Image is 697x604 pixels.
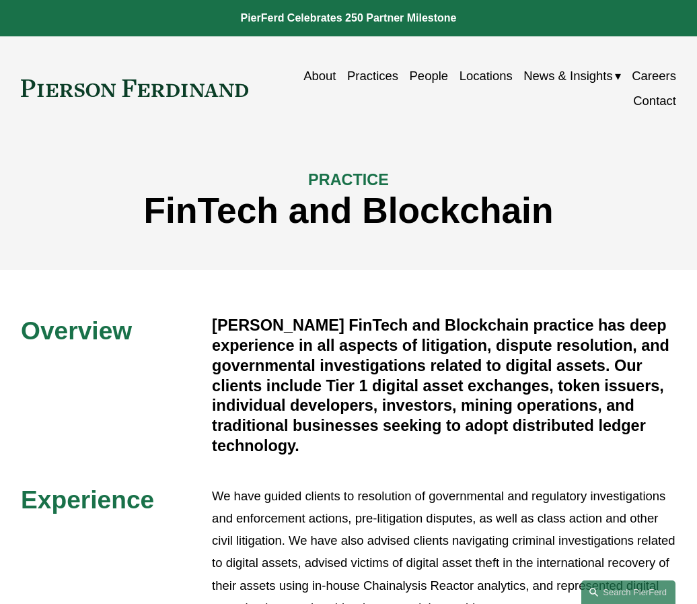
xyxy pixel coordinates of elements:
[632,63,676,88] a: Careers
[460,63,513,88] a: Locations
[303,63,336,88] a: About
[21,316,132,345] span: Overview
[410,63,449,88] a: People
[633,88,676,113] a: Contact
[212,316,676,456] h4: [PERSON_NAME] FinTech and Blockchain practice has deep experience in all aspects of litigation, d...
[21,485,154,514] span: Experience
[581,580,675,604] a: Search this site
[21,191,676,232] h1: FinTech and Blockchain
[523,65,612,87] span: News & Insights
[308,171,389,189] span: PRACTICE
[347,63,398,88] a: Practices
[523,63,620,88] a: folder dropdown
